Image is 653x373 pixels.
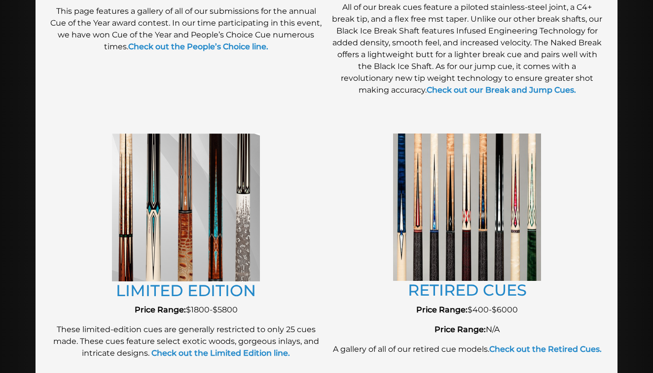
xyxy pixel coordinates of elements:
p: $400-$6000 [331,304,603,316]
a: Check out the Retired Cues. [489,344,602,354]
p: These limited-edition cues are generally restricted to only 25 cues made. These cues feature sele... [50,324,322,359]
a: Check out our Break and Jump Cues. [427,85,576,95]
strong: Price Range: [416,305,468,314]
p: All of our break cues feature a piloted stainless-steel joint, a C4+ break tip, and a flex free m... [331,1,603,96]
a: RETIRED CUES [408,280,527,300]
strong: Price Range: [435,325,486,334]
strong: Check out the Limited Edition line. [151,348,290,358]
p: N/A [331,324,603,336]
a: LIMITED EDITION [116,281,256,300]
strong: Price Range: [135,305,186,314]
a: Check out the Limited Edition line. [149,348,290,358]
p: This page features a gallery of all of our submissions for the annual Cue of the Year award conte... [50,5,322,53]
p: $1800-$5800 [50,304,322,316]
a: Check out the People’s Choice line. [128,42,268,51]
p: A gallery of all of our retired cue models. [331,343,603,355]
